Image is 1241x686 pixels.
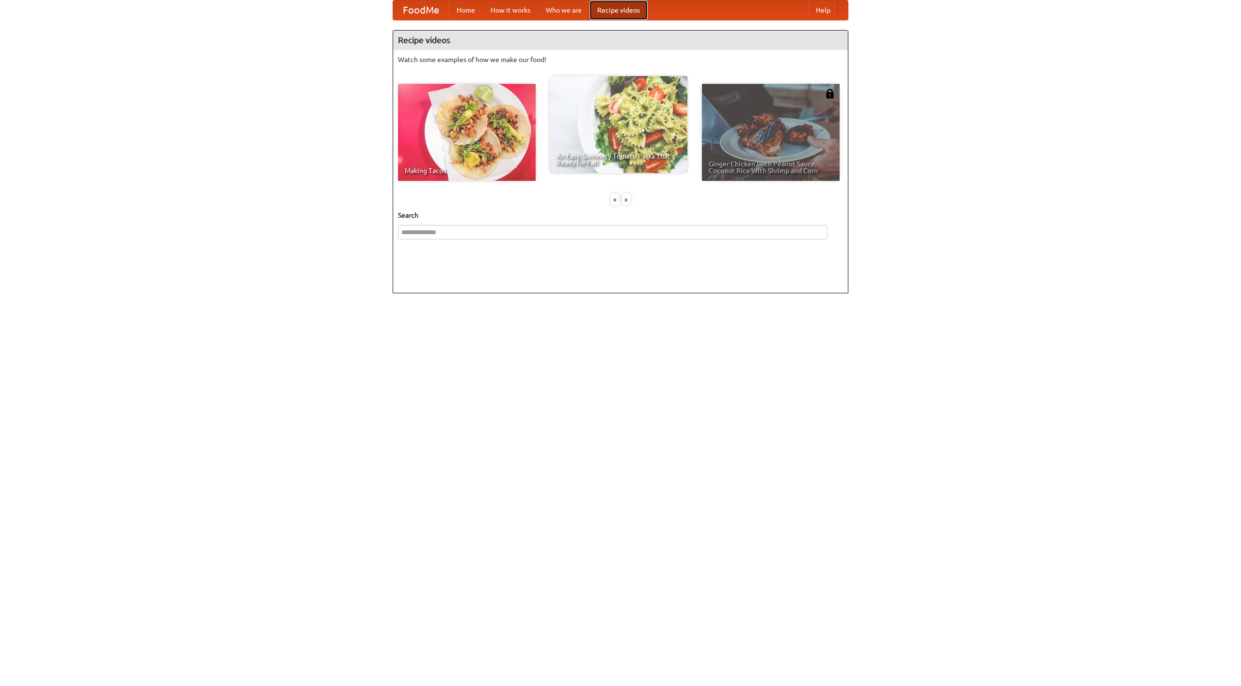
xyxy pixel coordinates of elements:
h5: Search [398,210,843,220]
div: « [610,193,619,206]
h4: Recipe videos [393,31,848,50]
a: How it works [483,0,538,20]
a: Help [808,0,838,20]
p: Watch some examples of how we make our food! [398,55,843,64]
span: An Easy, Summery Tomato Pasta That's Ready for Fall [557,153,681,166]
span: Making Tacos [405,167,529,174]
a: An Easy, Summery Tomato Pasta That's Ready for Fall [550,76,687,173]
a: Home [449,0,483,20]
a: Who we are [538,0,589,20]
div: » [622,193,631,206]
img: 483408.png [825,89,835,98]
a: FoodMe [393,0,449,20]
a: Making Tacos [398,84,536,181]
a: Recipe videos [589,0,648,20]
